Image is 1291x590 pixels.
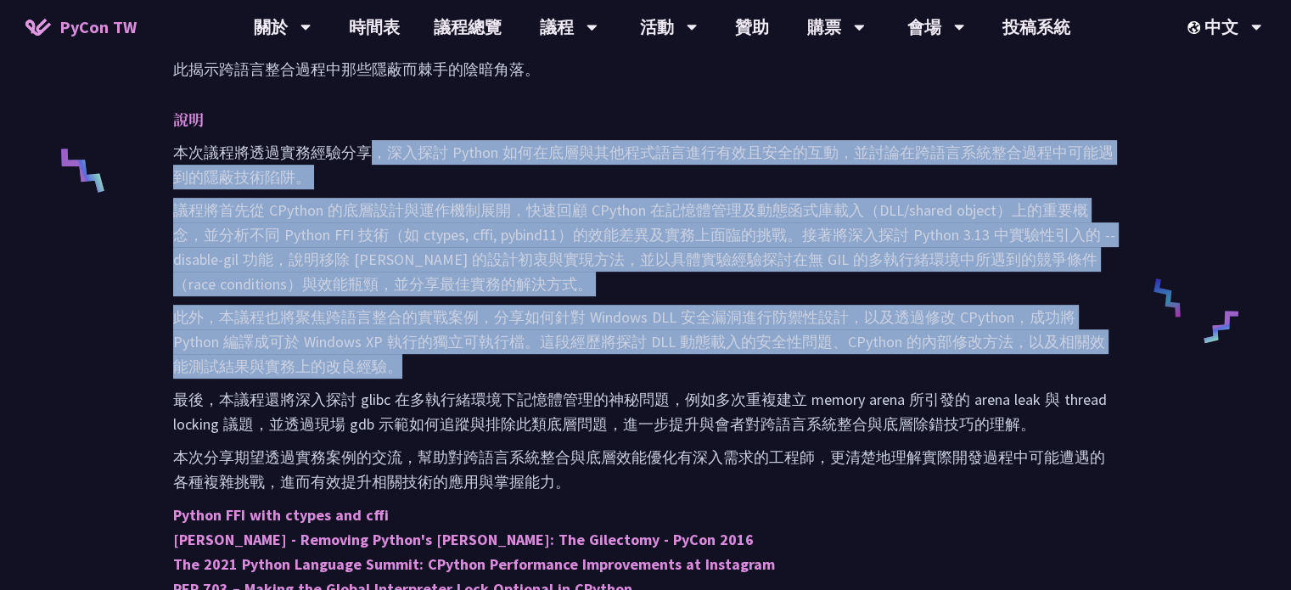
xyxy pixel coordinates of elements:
[1187,21,1204,34] img: Locale Icon
[173,305,1118,379] p: 此外，本議程也將聚焦跨語言整合的實戰案例，分享如何針對 Windows DLL 安全漏洞進行防禦性設計，以及透過修改 CPython，成功將 Python 編譯成可於 Windows XP 執行...
[8,6,154,48] a: PyCon TW
[173,107,1084,132] p: 說明
[173,554,775,574] a: The 2021 Python Language Summit: CPython Performance Improvements at Instagram
[173,387,1118,436] p: 最後，本議程還將深入探討 glibc 在多執行緒環境下記憶體管理的神秘問題，例如多次重複建立 memory arena 所引發的 arena leak 與 thread locking 議題，並...
[173,140,1118,189] p: 本次議程將透過實務經驗分享，深入探討 Python 如何在底層與其他程式語言進行有效且安全的互動，並討論在跨語言系統整合過程中可能遇到的隱蔽技術陷阱。
[173,445,1118,494] p: 本次分享期望透過實務案例的交流，幫助對跨語言系統整合與底層效能優化有深入需求的工程師，更清楚地理解實際開發過程中可能遭遇的各種複雜挑戰，進而有效提升相關技術的應用與掌握能力。
[25,19,51,36] img: Home icon of PyCon TW 2025
[173,198,1118,296] p: 議程將首先從 CPython 的底層設計與運作機制展開，快速回顧 CPython 在記憶體管理及動態函式庫載入（DLL/shared object）上的重要概念，並分析不同 Python FFI...
[59,14,137,40] span: PyCon TW
[173,530,754,549] a: [PERSON_NAME] - Removing Python's [PERSON_NAME]: The Gilectomy - PyCon 2016
[173,505,389,525] a: Python FFI with ctypes and cffi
